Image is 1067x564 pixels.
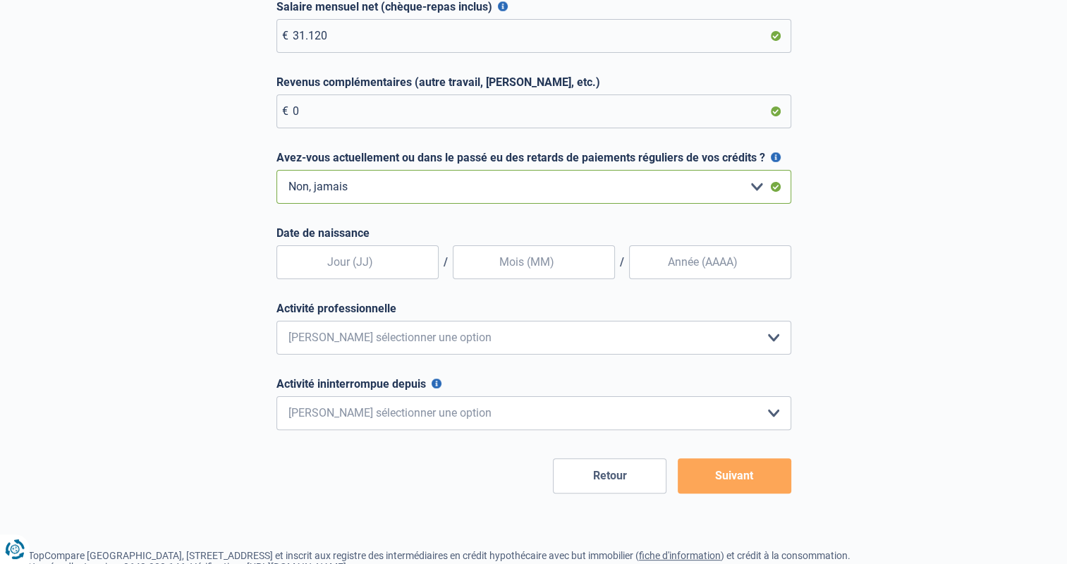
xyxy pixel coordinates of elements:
[276,377,791,391] label: Activité ininterrompue depuis
[639,550,721,561] a: fiche d'information
[276,245,439,279] input: Jour (JJ)
[282,29,288,42] span: €
[432,379,441,388] button: Activité ininterrompue depuis
[439,255,453,269] span: /
[276,226,791,240] label: Date de naissance
[678,458,791,493] button: Suivant
[771,152,781,162] button: Avez-vous actuellement ou dans le passé eu des retards de paiements réguliers de vos crédits ?
[615,255,629,269] span: /
[629,245,791,279] input: Année (AAAA)
[553,458,666,493] button: Retour
[453,245,615,279] input: Mois (MM)
[282,104,288,118] span: €
[276,302,791,315] label: Activité professionnelle
[498,1,508,11] button: Salaire mensuel net (chèque-repas inclus)
[276,75,791,89] label: Revenus complémentaires (autre travail, [PERSON_NAME], etc.)
[276,151,791,164] label: Avez-vous actuellement ou dans le passé eu des retards de paiements réguliers de vos crédits ?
